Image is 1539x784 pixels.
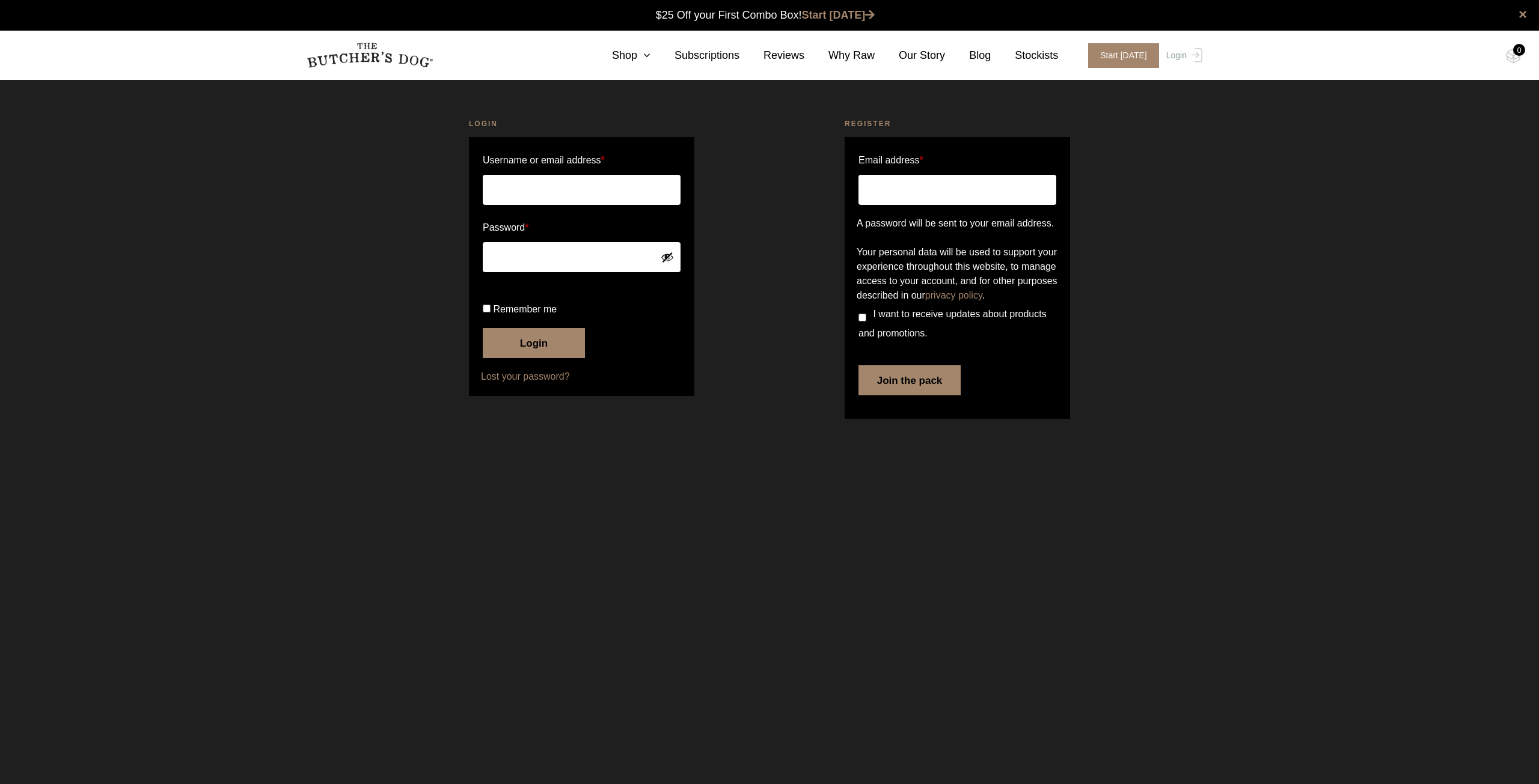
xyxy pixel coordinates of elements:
p: A password will be sent to your email address. [857,216,1058,231]
a: close [1519,7,1527,22]
div: 0 [1513,44,1525,56]
a: Stockists [991,47,1058,64]
a: Why Raw [804,47,875,64]
input: I want to receive updates about products and promotions. [858,314,866,321]
button: Login [483,328,585,358]
a: Shop [588,47,650,64]
h2: Login [469,118,694,130]
a: Subscriptions [650,47,739,64]
a: Login [1163,43,1202,68]
a: Start [DATE] [802,9,875,21]
label: Password [483,218,681,237]
input: Remember me [483,305,491,312]
span: Remember me [493,304,557,314]
button: Join the pack [858,365,961,395]
a: Our Story [875,47,945,64]
span: Start [DATE] [1088,43,1159,68]
span: I want to receive updates about products and promotions. [858,309,1047,338]
a: Start [DATE] [1076,43,1163,68]
label: Username or email address [483,151,681,170]
p: Your personal data will be used to support your experience throughout this website, to manage acc... [857,245,1058,303]
a: privacy policy [925,290,982,300]
button: Show password [661,251,674,264]
h2: Register [845,118,1070,130]
a: Blog [945,47,991,64]
a: Reviews [739,47,804,64]
img: TBD_Cart-Empty.png [1506,48,1521,64]
a: Lost your password? [481,369,682,384]
label: Email address [858,151,923,170]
